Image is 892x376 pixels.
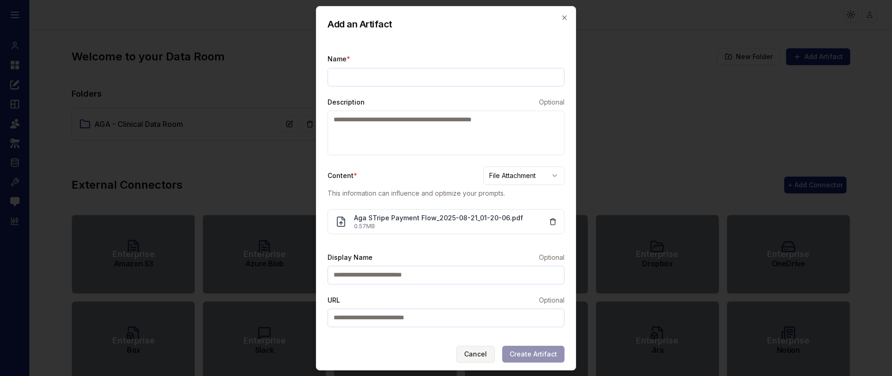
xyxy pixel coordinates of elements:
[354,213,523,223] p: Aga STripe Payment Flow_2025-08-21_01-20-06.pdf
[328,189,564,198] p: This information can influence and optimize your prompts.
[328,253,373,262] label: Display Name
[328,296,340,305] label: URL
[539,296,564,305] span: Optional
[328,18,564,31] h2: Add an Artifact
[549,218,557,225] button: delete
[328,171,357,180] label: Content
[539,253,564,262] span: Optional
[539,98,564,107] span: Optional
[354,223,523,230] p: 0.57 MB
[328,55,350,63] label: Name
[328,98,365,107] label: Description
[456,346,495,363] button: Cancel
